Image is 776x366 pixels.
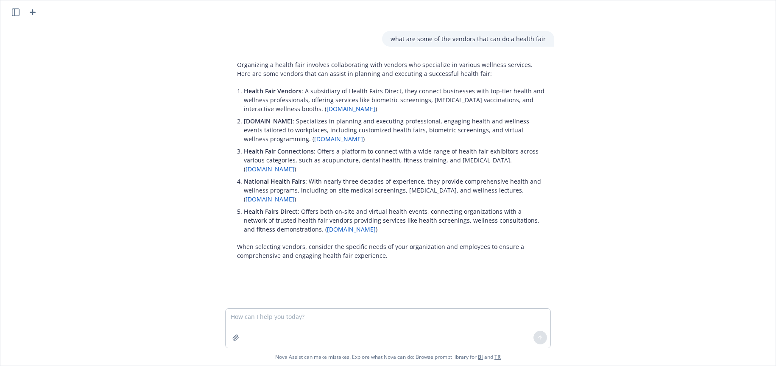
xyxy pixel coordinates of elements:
[244,87,546,113] p: : A subsidiary of Health Fairs Direct, they connect businesses with top-tier health and wellness ...
[244,147,546,173] p: : Offers a platform to connect with a wide range of health fair exhibitors across various categor...
[244,147,314,155] span: Health Fair Connections
[244,177,305,185] span: National Health Fairs
[244,177,546,204] p: : With nearly three decades of experience, they provide comprehensive health and wellness program...
[244,207,298,215] span: Health Fairs Direct
[237,60,546,78] p: Organizing a health fair involves collaborating with vendors who specialize in various wellness s...
[327,225,376,233] a: [DOMAIN_NAME]
[327,105,375,113] a: [DOMAIN_NAME]
[246,195,294,203] a: [DOMAIN_NAME]
[314,135,363,143] a: [DOMAIN_NAME]
[478,353,483,360] a: BI
[494,353,501,360] a: TR
[246,165,294,173] a: [DOMAIN_NAME]
[391,34,546,43] p: what are some of the vendors that can do a health fair
[244,117,546,143] p: : Specializes in planning and executing professional, engaging health and wellness events tailore...
[244,87,301,95] span: Health Fair Vendors
[275,348,501,366] span: Nova Assist can make mistakes. Explore what Nova can do: Browse prompt library for and
[244,207,546,234] p: : Offers both on-site and virtual health events, connecting organizations with a network of trust...
[237,242,546,260] p: When selecting vendors, consider the specific needs of your organization and employees to ensure ...
[244,117,293,125] span: [DOMAIN_NAME]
